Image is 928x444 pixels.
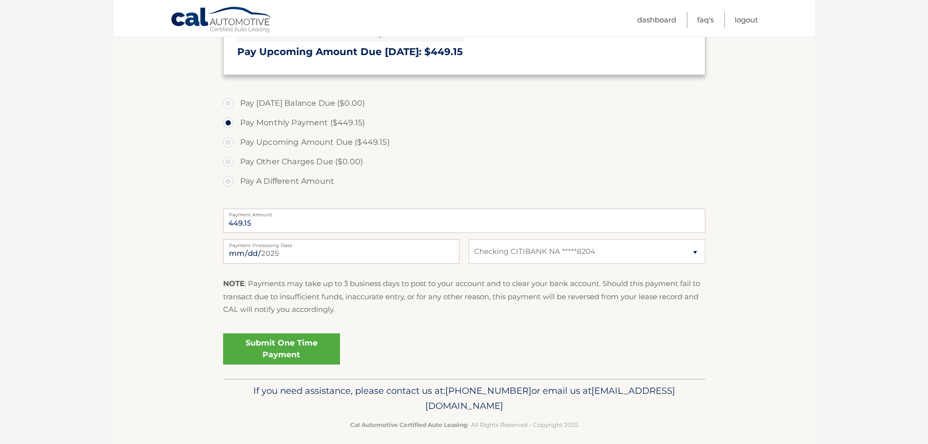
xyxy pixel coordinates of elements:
[350,421,467,428] strong: Cal Automotive Certified Auto Leasing
[170,6,273,35] a: Cal Automotive
[223,239,459,247] label: Payment Processing Date
[223,277,705,316] p: : Payments may take up to 3 business days to post to your account and to clear your bank account....
[223,209,705,216] label: Payment Amount
[223,133,705,152] label: Pay Upcoming Amount Due ($449.15)
[223,333,340,365] a: Submit One Time Payment
[223,94,705,113] label: Pay [DATE] Balance Due ($0.00)
[223,239,459,264] input: Payment Date
[223,152,705,172] label: Pay Other Charges Due ($0.00)
[697,12,714,28] a: FAQ's
[229,420,699,430] p: - All Rights Reserved - Copyright 2025
[229,383,699,414] p: If you need assistance, please contact us at: or email us at
[223,113,705,133] label: Pay Monthly Payment ($449.15)
[735,12,758,28] a: Logout
[445,385,531,396] span: [PHONE_NUMBER]
[223,172,705,191] label: Pay A Different Amount
[223,279,245,288] strong: NOTE
[223,209,705,233] input: Payment Amount
[237,46,691,58] h3: Pay Upcoming Amount Due [DATE]: $449.15
[637,12,676,28] a: Dashboard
